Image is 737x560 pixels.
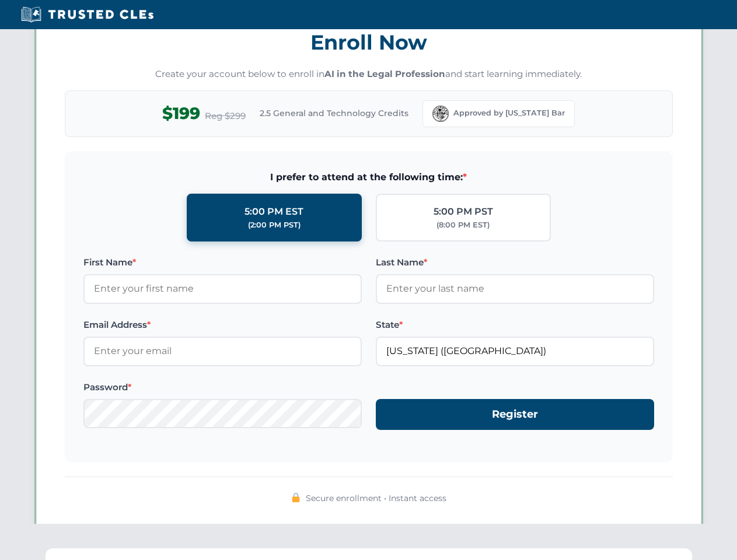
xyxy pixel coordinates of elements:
[244,204,303,219] div: 5:00 PM EST
[376,318,654,332] label: State
[436,219,490,231] div: (8:00 PM EST)
[83,170,654,185] span: I prefer to attend at the following time:
[291,493,301,502] img: 🔒
[260,107,408,120] span: 2.5 General and Technology Credits
[376,399,654,430] button: Register
[162,100,200,127] span: $199
[376,337,654,366] input: Florida (FL)
[434,204,493,219] div: 5:00 PM PST
[248,219,301,231] div: (2:00 PM PST)
[324,68,445,79] strong: AI in the Legal Profession
[83,256,362,269] label: First Name
[432,106,449,122] img: Florida Bar
[83,337,362,366] input: Enter your email
[83,274,362,303] input: Enter your first name
[18,6,157,23] img: Trusted CLEs
[65,24,673,61] h3: Enroll Now
[453,107,565,119] span: Approved by [US_STATE] Bar
[376,256,654,269] label: Last Name
[65,68,673,81] p: Create your account below to enroll in and start learning immediately.
[205,109,246,123] span: Reg $299
[83,380,362,394] label: Password
[376,274,654,303] input: Enter your last name
[83,318,362,332] label: Email Address
[306,492,446,505] span: Secure enrollment • Instant access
